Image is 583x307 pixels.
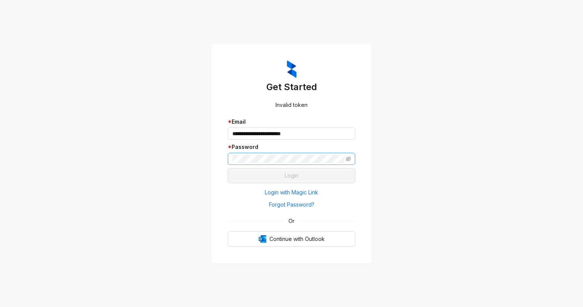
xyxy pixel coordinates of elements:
h3: Get Started [228,81,355,93]
button: Login with Magic Link [228,186,355,199]
img: Outlook [259,235,266,243]
span: Or [283,217,300,225]
div: Email [228,118,355,126]
span: Forgot Password? [269,200,314,209]
span: Continue with Outlook [269,235,325,243]
img: ZumaIcon [287,60,296,78]
button: Login [228,168,355,183]
span: eye-invisible [346,156,351,162]
div: Invalid token [228,101,355,109]
button: OutlookContinue with Outlook [228,231,355,247]
div: Password [228,143,355,151]
span: Login with Magic Link [265,188,318,197]
button: Forgot Password? [228,199,355,211]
